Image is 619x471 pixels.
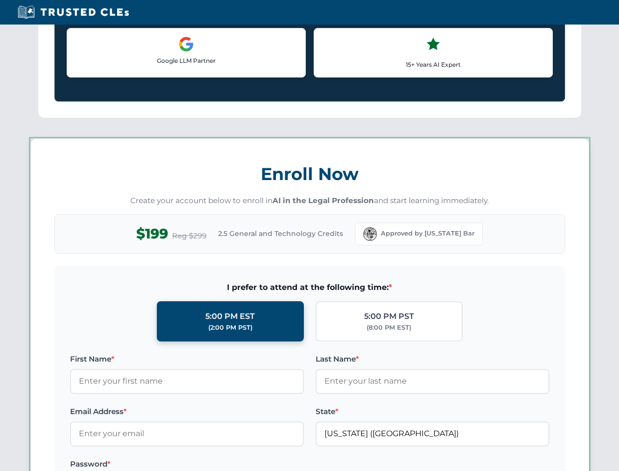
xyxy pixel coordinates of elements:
div: 5:00 PM PST [364,310,414,323]
label: Password [70,458,304,470]
input: Enter your first name [70,369,304,393]
div: (8:00 PM EST) [367,323,411,333]
img: Google [178,36,194,52]
p: 15+ Years AI Expert [322,60,545,69]
p: Create your account below to enroll in and start learning immediately. [54,195,565,207]
span: $199 [136,223,168,245]
h3: Enroll Now [54,158,565,189]
div: 5:00 PM EST [205,310,255,323]
span: 2.5 General and Technology Credits [218,228,343,239]
label: Email Address [70,406,304,418]
label: State [316,406,549,418]
input: Florida (FL) [316,421,549,446]
div: (2:00 PM PST) [208,323,252,333]
p: Google LLM Partner [75,56,297,65]
img: Florida Bar [363,227,377,241]
span: Approved by [US_STATE] Bar [381,229,474,238]
span: I prefer to attend at the following time: [70,281,549,294]
strong: AI in the Legal Profession [272,196,374,205]
label: Last Name [316,353,549,365]
input: Enter your last name [316,369,549,393]
label: First Name [70,353,304,365]
span: Reg $299 [172,230,206,242]
input: Enter your email [70,421,304,446]
img: Trusted CLEs [15,5,132,20]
